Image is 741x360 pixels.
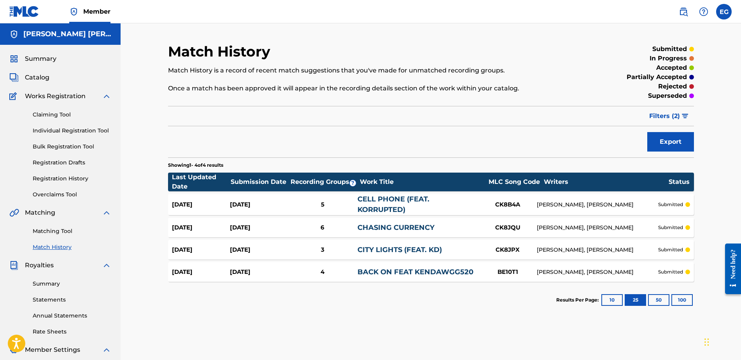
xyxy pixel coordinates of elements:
[719,238,741,300] iframe: Resource Center
[478,245,537,254] div: CK8JPX
[350,180,356,186] span: ?
[102,92,111,101] img: expand
[230,223,288,232] div: [DATE]
[478,268,537,277] div: BE10T1
[33,312,111,320] a: Annual Statements
[647,132,694,152] button: Export
[9,73,19,82] img: Catalog
[537,268,658,276] div: [PERSON_NAME], [PERSON_NAME]
[288,200,357,209] div: 5
[33,328,111,336] a: Rate Sheets
[716,4,732,19] div: User Menu
[33,111,111,119] a: Claiming Tool
[676,4,691,19] a: Public Search
[168,84,573,93] p: Once a match has been approved it will appear in the recording details section of the work within...
[627,72,687,82] p: partially accepted
[230,245,288,254] div: [DATE]
[645,106,694,126] button: Filters (2)
[625,294,646,306] button: 25
[230,268,288,277] div: [DATE]
[537,224,658,232] div: [PERSON_NAME], [PERSON_NAME]
[33,127,111,135] a: Individual Registration Tool
[357,195,429,214] a: CELL PHONE (FEAT. KORRUPTED)
[9,92,19,101] img: Works Registration
[288,245,357,254] div: 3
[168,66,573,75] p: Match History is a record of recent match suggestions that you've made for unmatched recording gr...
[9,30,19,39] img: Accounts
[25,345,80,355] span: Member Settings
[658,224,683,231] p: submitted
[9,54,19,64] img: Summary
[9,54,56,64] a: SummarySummary
[230,200,288,209] div: [DATE]
[658,268,683,275] p: submitted
[9,208,19,217] img: Matching
[288,268,357,277] div: 4
[23,30,111,39] h5: Edwardo Adrian Gonzales
[172,200,230,209] div: [DATE]
[537,201,658,209] div: [PERSON_NAME], [PERSON_NAME]
[704,330,709,354] div: Drag
[83,7,110,16] span: Member
[696,4,711,19] div: Help
[357,245,442,254] a: CITY LIGHTS (FEAT. KD)
[360,177,484,187] div: Work Title
[671,294,693,306] button: 100
[33,175,111,183] a: Registration History
[652,44,687,54] p: submitted
[682,114,688,118] img: filter
[679,7,688,16] img: search
[656,63,687,72] p: accepted
[537,246,658,254] div: [PERSON_NAME], [PERSON_NAME]
[168,162,223,169] p: Showing 1 - 4 of 4 results
[544,177,668,187] div: Writers
[9,345,19,355] img: Member Settings
[556,296,601,304] p: Results Per Page:
[650,54,687,63] p: in progress
[102,208,111,217] img: expand
[102,345,111,355] img: expand
[601,294,623,306] button: 10
[9,73,49,82] a: CatalogCatalog
[33,143,111,151] a: Bulk Registration Tool
[478,223,537,232] div: CK8JQU
[25,261,54,270] span: Royalties
[25,54,56,64] span: Summary
[69,7,79,16] img: Top Rightsholder
[658,246,683,253] p: submitted
[25,208,55,217] span: Matching
[33,280,111,288] a: Summary
[172,223,230,232] div: [DATE]
[172,173,230,191] div: Last Updated Date
[25,92,86,101] span: Works Registration
[699,7,708,16] img: help
[9,6,39,17] img: MLC Logo
[25,73,49,82] span: Catalog
[658,201,683,208] p: submitted
[669,177,690,187] div: Status
[478,200,537,209] div: CK8B4A
[33,227,111,235] a: Matching Tool
[357,223,434,232] a: CHASING CURRENCY
[658,82,687,91] p: rejected
[33,243,111,251] a: Match History
[33,296,111,304] a: Statements
[172,268,230,277] div: [DATE]
[102,261,111,270] img: expand
[702,323,741,360] iframe: Chat Widget
[485,177,543,187] div: MLC Song Code
[172,245,230,254] div: [DATE]
[289,177,359,187] div: Recording Groups
[648,294,669,306] button: 50
[9,261,19,270] img: Royalties
[231,177,289,187] div: Submission Date
[33,159,111,167] a: Registration Drafts
[168,43,274,60] h2: Match History
[648,91,687,101] p: superseded
[33,191,111,199] a: Overclaims Tool
[288,223,357,232] div: 6
[649,111,680,121] span: Filters ( 2 )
